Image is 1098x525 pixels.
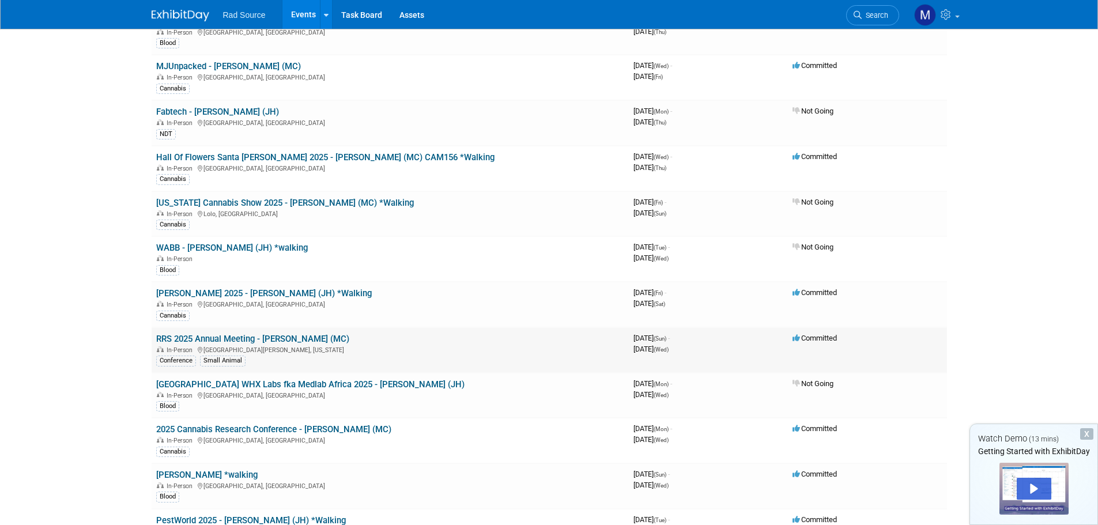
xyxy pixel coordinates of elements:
[793,470,837,478] span: Committed
[914,4,936,26] img: Madison Coleman
[156,84,190,94] div: Cannabis
[793,288,837,297] span: Committed
[654,119,666,126] span: (Thu)
[156,163,624,172] div: [GEOGRAPHIC_DATA], [GEOGRAPHIC_DATA]
[654,381,669,387] span: (Mon)
[633,481,669,489] span: [DATE]
[156,379,465,390] a: [GEOGRAPHIC_DATA] WHX Labs fka Medlab Africa 2025 - [PERSON_NAME] (JH)
[156,198,414,208] a: [US_STATE] Cannabis Show 2025 - [PERSON_NAME] (MC) *Walking
[156,334,349,344] a: RRS 2025 Annual Meeting - [PERSON_NAME] (MC)
[157,210,164,216] img: In-Person Event
[654,74,663,80] span: (Fri)
[654,154,669,160] span: (Wed)
[157,301,164,307] img: In-Person Event
[793,515,837,524] span: Committed
[167,392,196,399] span: In-Person
[156,492,179,502] div: Blood
[793,198,833,206] span: Not Going
[654,108,669,115] span: (Mon)
[654,255,669,262] span: (Wed)
[668,243,670,251] span: -
[633,163,666,172] span: [DATE]
[156,209,624,218] div: Lolo, [GEOGRAPHIC_DATA]
[156,390,624,399] div: [GEOGRAPHIC_DATA], [GEOGRAPHIC_DATA]
[167,29,196,36] span: In-Person
[156,311,190,321] div: Cannabis
[156,118,624,127] div: [GEOGRAPHIC_DATA], [GEOGRAPHIC_DATA]
[200,356,246,366] div: Small Animal
[670,107,672,115] span: -
[633,254,669,262] span: [DATE]
[793,243,833,251] span: Not Going
[846,5,899,25] a: Search
[654,335,666,342] span: (Sun)
[156,220,190,230] div: Cannabis
[633,345,669,353] span: [DATE]
[156,481,624,490] div: [GEOGRAPHIC_DATA], [GEOGRAPHIC_DATA]
[654,437,669,443] span: (Wed)
[156,424,391,435] a: 2025 Cannabis Research Conference - [PERSON_NAME] (MC)
[156,38,179,48] div: Blood
[167,255,196,263] span: In-Person
[793,152,837,161] span: Committed
[654,210,666,217] span: (Sun)
[654,482,669,489] span: (Wed)
[670,61,672,70] span: -
[862,11,888,20] span: Search
[665,288,666,297] span: -
[157,74,164,80] img: In-Person Event
[156,265,179,275] div: Blood
[633,107,672,115] span: [DATE]
[167,210,196,218] span: In-Person
[156,470,258,480] a: [PERSON_NAME] *walking
[156,447,190,457] div: Cannabis
[633,379,672,388] span: [DATE]
[167,437,196,444] span: In-Person
[156,299,624,308] div: [GEOGRAPHIC_DATA], [GEOGRAPHIC_DATA]
[654,392,669,398] span: (Wed)
[157,165,164,171] img: In-Person Event
[633,118,666,126] span: [DATE]
[633,198,666,206] span: [DATE]
[633,288,666,297] span: [DATE]
[793,334,837,342] span: Committed
[157,392,164,398] img: In-Person Event
[156,435,624,444] div: [GEOGRAPHIC_DATA], [GEOGRAPHIC_DATA]
[654,290,663,296] span: (Fri)
[156,243,308,253] a: WABB - [PERSON_NAME] (JH) *walking
[167,301,196,308] span: In-Person
[157,255,164,261] img: In-Person Event
[793,61,837,70] span: Committed
[157,29,164,35] img: In-Person Event
[654,426,669,432] span: (Mon)
[670,424,672,433] span: -
[668,470,670,478] span: -
[970,433,1097,445] div: Watch Demo
[654,63,669,69] span: (Wed)
[157,482,164,488] img: In-Person Event
[156,345,624,354] div: [GEOGRAPHIC_DATA][PERSON_NAME], [US_STATE]
[156,61,301,71] a: MJUnpacked - [PERSON_NAME] (MC)
[654,244,666,251] span: (Tue)
[167,165,196,172] span: In-Person
[633,515,670,524] span: [DATE]
[670,152,672,161] span: -
[793,107,833,115] span: Not Going
[167,74,196,81] span: In-Person
[668,515,670,524] span: -
[1029,435,1059,443] span: (13 mins)
[654,471,666,478] span: (Sun)
[157,119,164,125] img: In-Person Event
[633,299,665,308] span: [DATE]
[156,129,176,139] div: NDT
[793,379,833,388] span: Not Going
[633,470,670,478] span: [DATE]
[793,424,837,433] span: Committed
[654,301,665,307] span: (Sat)
[970,445,1097,457] div: Getting Started with ExhibitDay
[156,288,372,299] a: [PERSON_NAME] 2025 - [PERSON_NAME] (JH) *Walking
[654,29,666,35] span: (Thu)
[633,334,670,342] span: [DATE]
[633,435,669,444] span: [DATE]
[668,334,670,342] span: -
